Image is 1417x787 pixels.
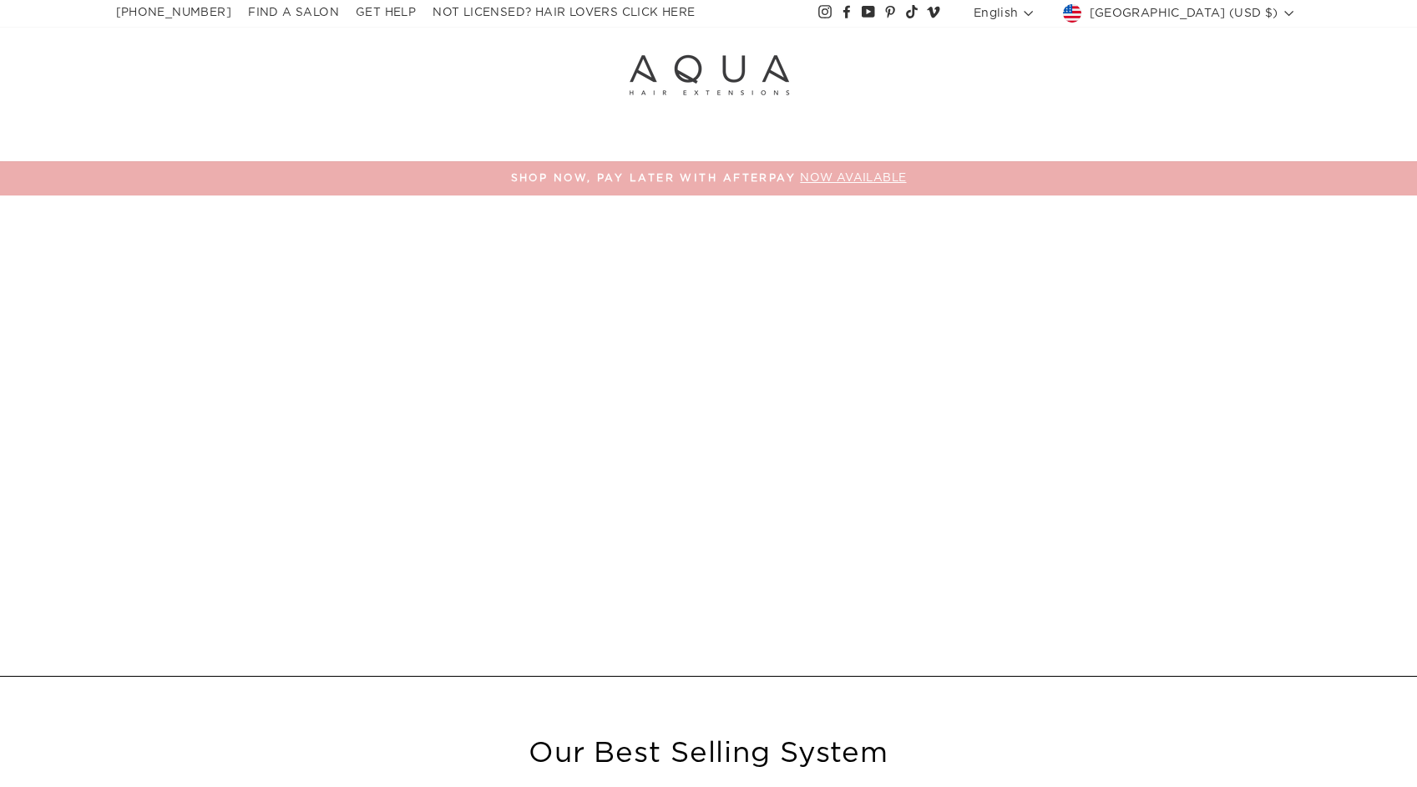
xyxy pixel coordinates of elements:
[974,4,1018,23] span: English
[796,172,906,184] span: NOW AVAILABLE
[511,173,797,183] span: Shop now, pay later with Afterpay
[1081,4,1278,23] span: [GEOGRAPHIC_DATA] (USD $)
[367,739,1051,769] h3: Our Best Selling System
[120,170,1298,188] a: Shop now, pay later with AfterpayNOW AVAILABLE
[625,53,792,99] img: Aqua Hair Extensions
